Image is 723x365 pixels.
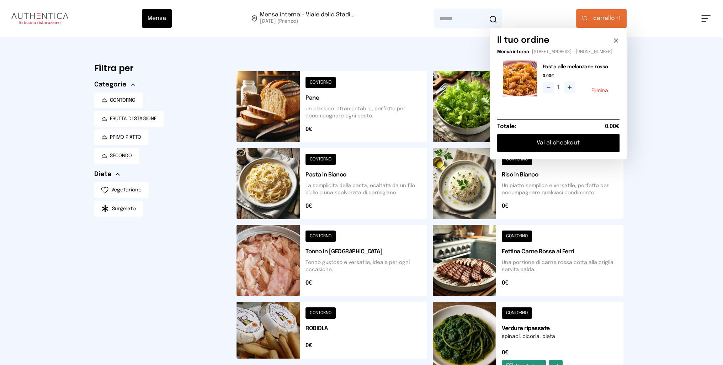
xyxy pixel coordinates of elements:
span: 1 [593,14,621,23]
button: carrello •1 [576,9,627,28]
img: logo.8f33a47.png [11,13,68,24]
button: Vai al checkout [497,134,620,152]
span: 0.00€ [605,122,620,131]
p: - [STREET_ADDRESS] - [PHONE_NUMBER] [497,49,620,55]
h6: Filtra per [94,63,225,74]
button: Categorie [94,80,135,90]
span: 1 [557,83,561,92]
h6: Totale: [497,122,516,131]
span: Vegetariano [111,186,142,194]
button: Dieta [94,169,120,179]
button: PRIMO PIATTO [94,129,148,145]
button: Elimina [591,88,608,93]
button: FRUTTA DI STAGIONE [94,111,164,127]
span: Surgelato [112,205,136,212]
span: [DATE] (Pranzo) [260,18,355,25]
span: CONTORNO [110,97,135,104]
span: FRUTTA DI STAGIONE [110,115,157,122]
span: Dieta [94,169,111,179]
span: carrello • [593,14,618,23]
button: Mensa [142,9,172,28]
span: Viale dello Stadio, 77, 05100 Terni TR, Italia [260,12,355,25]
span: 0.00€ [543,73,614,79]
span: SECONDO [110,152,132,159]
span: Mensa interna [497,50,529,54]
h6: Il tuo ordine [497,35,549,46]
img: media [503,60,537,96]
span: Categorie [94,80,127,90]
span: PRIMO PIATTO [110,134,141,141]
button: Surgelato [94,201,143,217]
h2: Pasta alle melanzane rossa [543,63,614,70]
button: CONTORNO [94,92,143,108]
button: SECONDO [94,148,139,164]
button: Vegetariano [94,182,149,198]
